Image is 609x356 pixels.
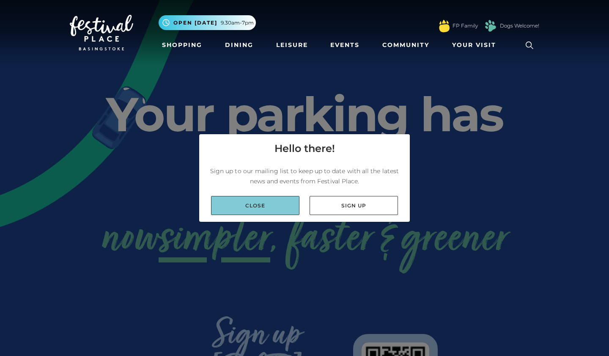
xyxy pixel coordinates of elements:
a: Community [379,37,433,53]
a: Sign up [310,196,398,215]
p: Sign up to our mailing list to keep up to date with all the latest news and events from Festival ... [206,166,403,186]
a: FP Family [453,22,478,30]
span: 9.30am-7pm [221,19,254,27]
a: Shopping [159,37,206,53]
img: Festival Place Logo [70,15,133,50]
a: Dining [222,37,257,53]
h4: Hello there! [274,141,335,156]
a: Close [211,196,299,215]
span: Your Visit [452,41,496,50]
a: Events [327,37,363,53]
button: Open [DATE] 9.30am-7pm [159,15,256,30]
a: Dogs Welcome! [500,22,539,30]
span: Open [DATE] [173,19,217,27]
a: Leisure [273,37,311,53]
a: Your Visit [449,37,504,53]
